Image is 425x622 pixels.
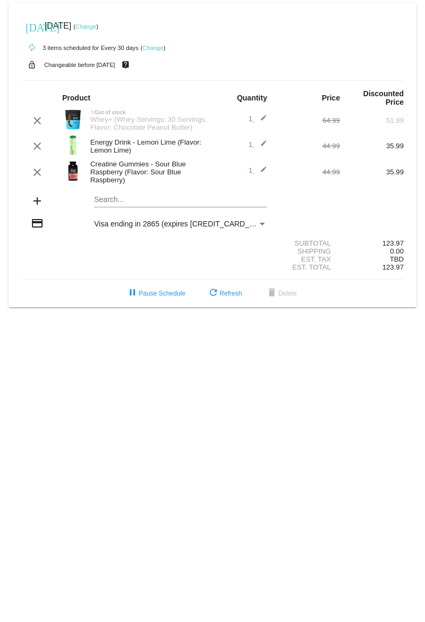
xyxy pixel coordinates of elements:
mat-icon: not_interested [90,110,95,114]
span: Pause Schedule [126,290,185,297]
span: 0.00 [390,247,404,255]
div: Energy Drink - Lemon Lime (Flavor: Lemon Lime) [85,138,213,154]
div: 35.99 [340,168,404,176]
div: Shipping [276,247,340,255]
mat-icon: lock_open [26,58,38,72]
strong: Discounted Price [363,89,404,106]
span: 123.97 [382,263,404,271]
mat-icon: live_help [119,58,132,72]
span: 1 [248,140,267,148]
mat-icon: [DATE] [26,20,38,33]
div: Whey+ (Whey Servings: 30 Servings, Flavor: Chocolate Peanut Butter) [85,115,213,131]
div: 123.97 [340,239,404,247]
img: Image-1-Creatine-Gummies-SBR-1000Xx1000.png [62,161,84,182]
mat-icon: edit [254,140,267,153]
div: 44.99 [276,142,340,150]
div: Est. Tax [276,255,340,263]
span: Visa ending in 2865 (expires [CREDIT_CARD_DATA]) [94,220,272,228]
div: 64.99 [276,116,340,124]
span: Delete [265,290,297,297]
div: Creatine Gummies - Sour Blue Raspberry (Flavor: Sour Blue Raspberry) [85,160,213,184]
button: Delete [257,284,305,303]
div: 35.99 [340,142,404,150]
span: 1 [248,115,267,123]
div: Out of stock [85,110,213,115]
button: Refresh [198,284,251,303]
mat-icon: clear [31,140,44,153]
div: Est. Total [276,263,340,271]
mat-icon: edit [254,114,267,127]
small: 3 items scheduled for Every 30 days [21,45,138,51]
small: ( ) [73,23,98,30]
mat-icon: delete [265,287,278,300]
div: 44.99 [276,168,340,176]
mat-icon: autorenew [26,41,38,54]
img: Image-1-Energy-Drink-Lemon-Lime-1000x1000-v2-Transp.png [62,135,84,156]
a: Change [76,23,96,30]
div: Subtotal [276,239,340,247]
strong: Quantity [237,94,267,102]
span: 1 [248,166,267,174]
small: Changeable before [DATE] [44,62,115,68]
small: ( ) [140,45,165,51]
span: Refresh [207,290,242,297]
strong: Price [322,94,340,102]
img: Image-1-Carousel-Whey-2lb-CPB-1000x1000-NEWEST.png [62,109,84,130]
mat-icon: pause [126,287,139,300]
div: 51.99 [340,116,404,124]
mat-icon: refresh [207,287,220,300]
mat-icon: clear [31,166,44,179]
strong: Product [62,94,90,102]
a: Change [143,45,163,51]
mat-icon: add [31,195,44,207]
mat-select: Payment Method [94,220,267,228]
button: Pause Schedule [118,284,194,303]
mat-icon: clear [31,114,44,127]
span: TBD [390,255,404,263]
mat-icon: credit_card [31,217,44,230]
input: Search... [94,196,267,204]
mat-icon: edit [254,166,267,179]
